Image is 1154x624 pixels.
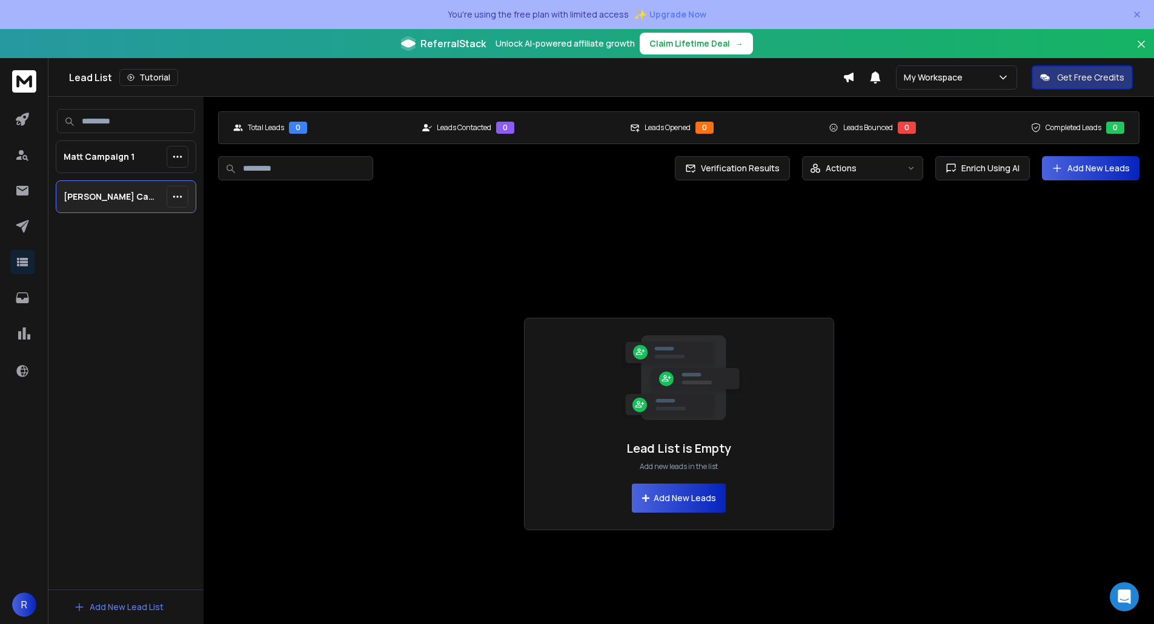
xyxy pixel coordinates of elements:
span: Verification Results [696,162,780,174]
p: My Workspace [904,71,967,84]
p: Actions [826,162,857,174]
button: Enrich Using AI [935,156,1030,180]
p: Leads Contacted [437,123,491,133]
div: 0 [496,122,514,134]
span: Upgrade Now [649,8,706,21]
span: ✨ [634,6,647,23]
p: Get Free Credits [1057,71,1124,84]
a: Add New Leads [1052,162,1130,174]
p: You're using the free plan with limited access [448,8,629,21]
button: R [12,593,36,617]
p: Completed Leads [1046,123,1101,133]
p: Total Leads [248,123,284,133]
button: Add New Leads [632,484,726,513]
div: 0 [1106,122,1124,134]
span: Enrich Using AI [957,162,1020,174]
div: Lead List [69,69,843,86]
p: Unlock AI-powered affiliate growth [496,38,635,50]
div: 0 [695,122,714,134]
p: Leads Opened [645,123,691,133]
span: ReferralStack [420,36,486,51]
div: Open Intercom Messenger [1110,582,1139,611]
p: Leads Bounced [843,123,893,133]
p: [PERSON_NAME] Campaign 1 [64,191,162,203]
button: Get Free Credits [1032,65,1133,90]
div: 0 [289,122,307,134]
div: 0 [898,122,916,134]
button: Claim Lifetime Deal→ [640,33,753,54]
button: ✨Upgrade Now [634,2,706,27]
span: → [735,38,743,50]
p: Matt Campaign 1 [64,151,134,163]
p: Add new leads in the list [640,462,718,471]
button: Tutorial [119,69,178,86]
button: Add New Leads [1042,156,1139,180]
button: Close banner [1133,36,1149,65]
button: Add New Lead List [64,595,173,619]
h1: Lead List is Empty [626,440,731,457]
button: Verification Results [675,156,790,180]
